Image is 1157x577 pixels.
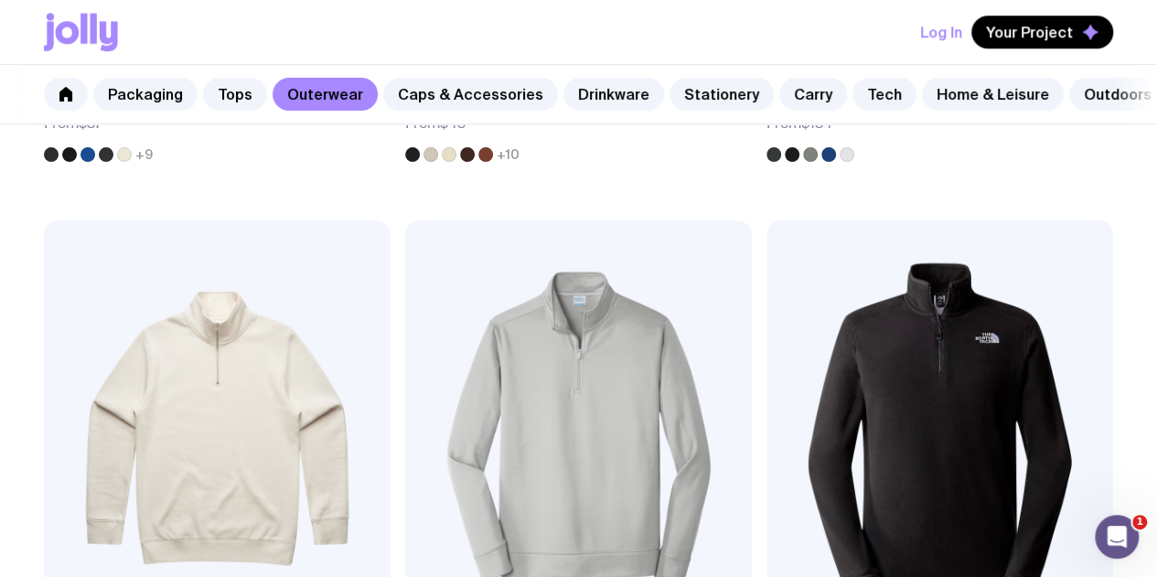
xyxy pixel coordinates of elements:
button: Your Project [971,16,1113,48]
a: Drinkware [563,78,664,111]
span: Your Project [986,23,1073,41]
a: Carry [779,78,847,111]
a: Tops [203,78,267,111]
a: Tech [852,78,916,111]
button: Log In [920,16,962,48]
a: Packaging [93,78,198,111]
iframe: Intercom live chat [1095,515,1139,559]
span: +10 [497,147,520,162]
a: Home & Leisure [922,78,1064,111]
a: Caps & Accessories [383,78,558,111]
span: 1 [1132,515,1147,529]
a: Outerwear [273,78,378,111]
span: +9 [135,147,153,162]
a: Stationery [670,78,774,111]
